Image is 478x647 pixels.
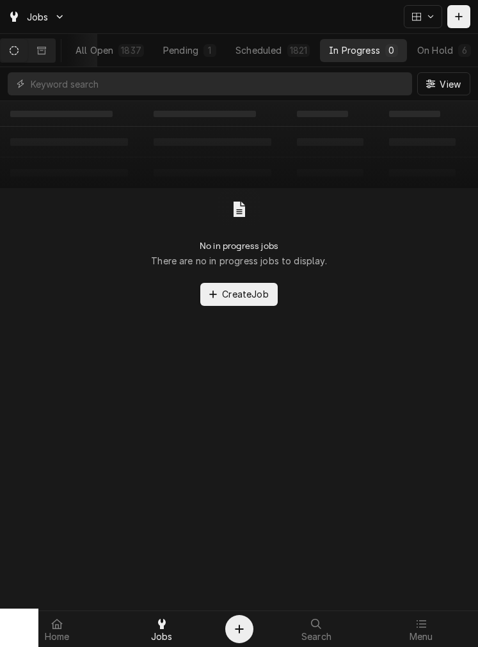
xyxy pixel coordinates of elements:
span: Jobs [151,632,173,642]
span: ‌ [389,111,440,117]
button: Create Object [225,615,253,643]
button: View [417,72,470,95]
div: Scheduled [235,44,282,57]
div: 0 [388,44,395,57]
a: Search [265,614,369,644]
span: View [437,77,463,91]
button: CreateJob [200,283,277,306]
span: Search [301,632,331,642]
a: Home [5,614,109,644]
a: Menu [369,614,473,644]
div: On Hold [417,44,453,57]
div: In Progress [329,44,380,57]
p: There are no in progress jobs to display. [151,254,327,268]
div: Pending [163,44,198,57]
span: Create Job [219,287,271,301]
a: Go to Jobs [3,6,70,28]
span: ‌ [10,111,113,117]
div: 6 [461,44,468,57]
span: Menu [410,632,433,642]
a: Jobs [110,614,214,644]
h2: No in progress jobs [200,241,278,252]
div: 1 [206,44,214,57]
div: 1821 [290,44,308,57]
div: All Open [76,44,113,57]
div: 1837 [121,44,141,57]
span: ‌ [154,111,256,117]
input: Keyword search [31,72,406,95]
span: Jobs [27,10,49,24]
span: ‌ [297,111,348,117]
span: Home [45,632,70,642]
